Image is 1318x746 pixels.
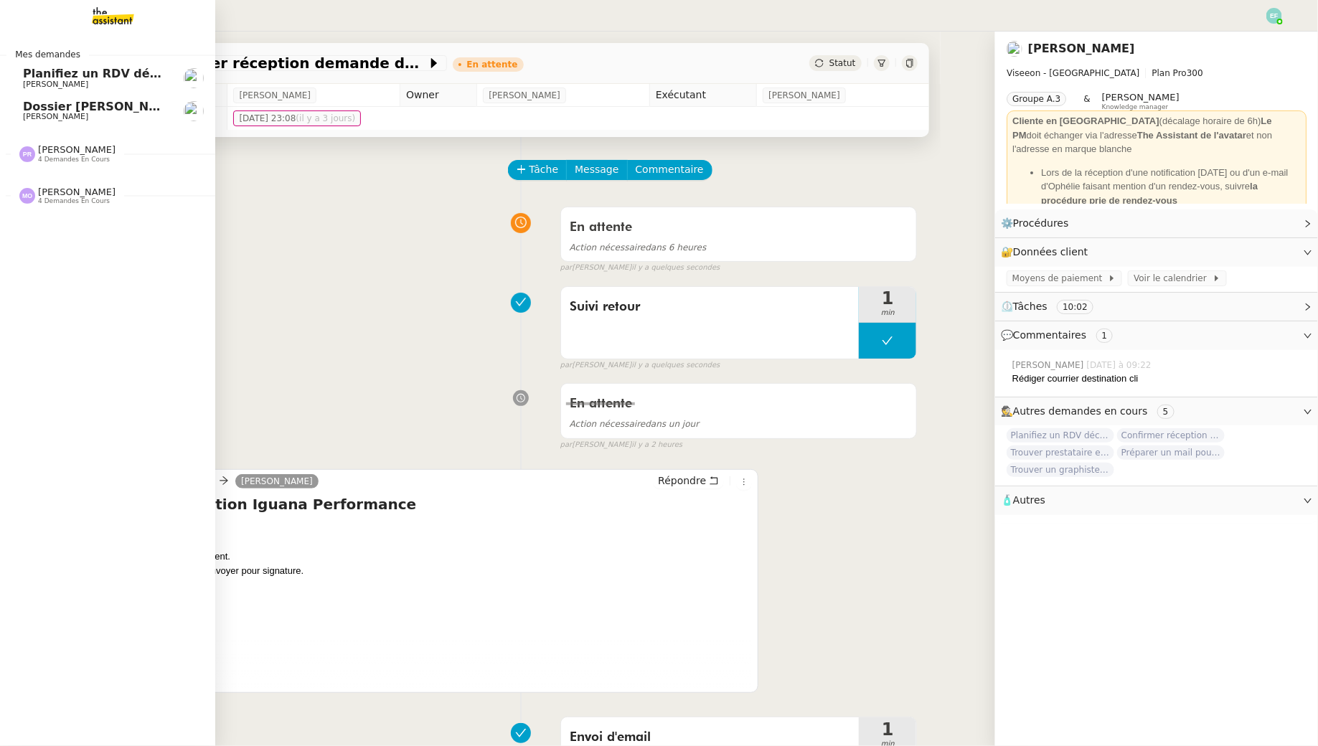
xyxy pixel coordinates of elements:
[1007,92,1066,106] nz-tag: Groupe A.3
[631,359,720,372] span: il y a quelques secondes
[131,592,753,606] div: Bien cordialement,
[1102,92,1180,110] app-user-label: Knowledge manager
[1007,68,1139,78] span: Viseeon - [GEOGRAPHIC_DATA]
[1012,271,1108,285] span: Moyens de paiement
[489,88,560,103] span: [PERSON_NAME]
[1007,445,1114,460] span: Trouver prestataire entretien climatisation
[560,359,573,372] span: par
[1012,114,1301,156] div: (décalage horaire de 6h) doit échanger via l'adresse et non l'adresse en marque blanche
[23,112,88,121] span: [PERSON_NAME]
[1001,244,1094,260] span: 🔐
[636,161,704,178] span: Commentaire
[1028,42,1135,55] a: [PERSON_NAME]
[1001,215,1075,232] span: ⚙️
[1001,329,1119,341] span: 💬
[570,419,700,429] span: dans un jour
[658,473,706,488] span: Répondre
[859,307,916,319] span: min
[859,721,916,738] span: 1
[38,197,110,205] span: 4 demandes en cours
[131,564,753,578] div: Vous pouvez me l'envoyer pour signature.
[400,84,477,107] td: Owner
[296,113,355,123] span: (il y a 3 jours)
[1096,329,1114,343] nz-tag: 1
[1012,115,1271,141] strong: Le PM
[859,290,916,307] span: 1
[1187,68,1203,78] span: 300
[570,419,646,429] span: Action nécessaire
[1012,372,1307,386] div: Rédiger courrier destination cli
[1057,300,1093,314] nz-tag: 10:02
[131,494,753,514] h4: Re: Résiliation Iguana Performance
[560,262,573,274] span: par
[995,321,1318,349] div: 💬Commentaires 1
[1001,494,1045,506] span: 🧴
[239,111,355,126] span: [DATE] 23:08
[995,209,1318,237] div: ⚙️Procédures
[768,88,840,103] span: [PERSON_NAME]
[1117,445,1225,460] span: Préparer un mail pour la [GEOGRAPHIC_DATA]
[1137,130,1246,141] strong: The Assistant de l'avatar
[631,262,720,274] span: il y a quelques secondes
[560,439,573,451] span: par
[19,146,35,162] img: svg
[575,161,618,178] span: Message
[627,160,712,180] button: Commentaire
[184,101,204,121] img: users%2FSg6jQljroSUGpSfKFUOPmUmNaZ23%2Favatar%2FUntitled.png
[570,221,632,234] span: En attente
[1102,103,1169,111] span: Knowledge manager
[1013,329,1086,341] span: Commentaires
[184,68,204,88] img: users%2FTtzP7AGpm5awhzgAzUtU1ot6q7W2%2Favatar%2Fb1ec9cbd-befd-4b0f-b4c2-375d59dbe3fa
[1041,181,1258,206] strong: la procédure prie de rendez-vous
[23,80,88,89] span: [PERSON_NAME]
[570,397,632,410] span: En attente
[131,521,753,536] div: [PERSON_NAME],
[38,186,116,197] span: [PERSON_NAME]
[1007,463,1114,477] span: Trouver un graphiste pour logo
[19,188,35,204] img: svg
[995,238,1318,266] div: 🔐Données client
[6,47,89,62] span: Mes demandes
[1013,217,1069,229] span: Procédures
[38,156,110,164] span: 4 demandes en cours
[130,56,427,70] span: Confirmer réception demande de résiliation
[560,359,720,372] small: [PERSON_NAME]
[570,242,707,252] span: dans 6 heures
[1102,92,1180,103] span: [PERSON_NAME]
[570,242,646,252] span: Action nécessaire
[560,262,720,274] small: [PERSON_NAME]
[1157,405,1175,419] nz-tag: 5
[829,58,856,68] span: Statut
[1012,359,1087,372] span: [PERSON_NAME]
[1134,271,1212,285] span: Voir le calendrier
[653,473,724,488] button: Répondre
[631,439,682,451] span: il y a 2 heures
[1012,115,1159,126] strong: Cliente en [GEOGRAPHIC_DATA]
[23,67,207,80] span: Planifiez un RDV découverte
[508,160,568,180] button: Tâche
[649,84,756,107] td: Exécutant
[1152,68,1186,78] span: Plan Pro
[1013,405,1148,417] span: Autres demandes en cours
[566,160,627,180] button: Message
[560,439,682,451] small: [PERSON_NAME]
[38,144,116,155] span: [PERSON_NAME]
[995,486,1318,514] div: 🧴Autres
[1001,301,1106,312] span: ⏲️
[995,397,1318,425] div: 🕵️Autres demandes en cours 5
[1266,8,1282,24] img: svg
[131,549,753,564] div: Le courrier me convient.
[1013,301,1048,312] span: Tâches
[239,88,311,103] span: [PERSON_NAME]
[1007,41,1022,57] img: users%2FTtzP7AGpm5awhzgAzUtU1ot6q7W2%2Favatar%2Fb1ec9cbd-befd-4b0f-b4c2-375d59dbe3fa
[1041,166,1301,208] li: Lors de la réception d'une notification [DATE] ou d'un e-mail d'Ophélie faisant mention d'un rend...
[529,161,559,178] span: Tâche
[995,293,1318,321] div: ⏲️Tâches 10:02
[570,296,851,318] span: Suivi retour
[467,60,518,69] div: En attente
[1087,359,1154,372] span: [DATE] à 09:22
[1007,428,1114,443] span: Planifiez un RDV découverte
[1013,246,1088,258] span: Données client
[1013,494,1045,506] span: Autres
[1117,428,1225,443] span: Confirmer réception demande de résiliation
